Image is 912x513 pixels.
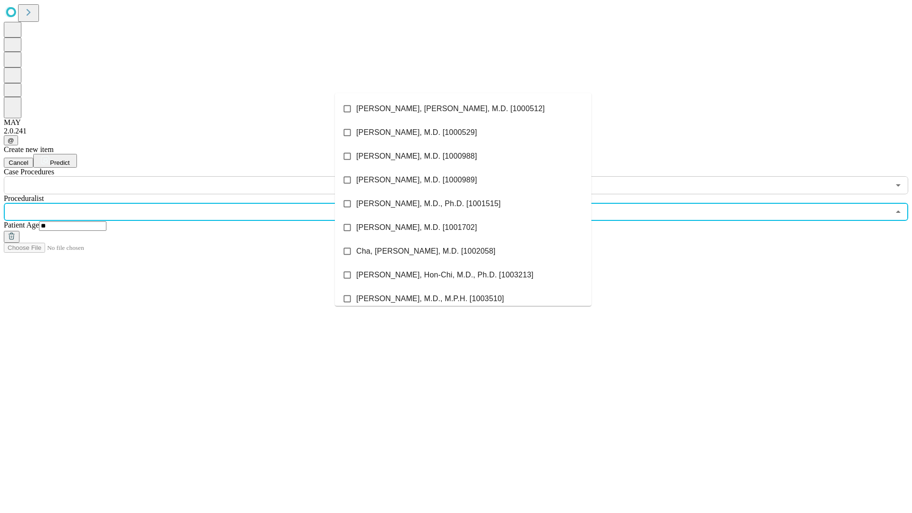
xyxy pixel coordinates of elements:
[356,246,495,257] span: Cha, [PERSON_NAME], M.D. [1002058]
[8,137,14,144] span: @
[356,127,477,138] span: [PERSON_NAME], M.D. [1000529]
[356,222,477,233] span: [PERSON_NAME], M.D. [1001702]
[892,179,905,192] button: Open
[356,269,533,281] span: [PERSON_NAME], Hon-Chi, M.D., Ph.D. [1003213]
[4,194,44,202] span: Proceduralist
[4,145,54,153] span: Create new item
[9,159,28,166] span: Cancel
[4,221,39,229] span: Patient Age
[4,127,908,135] div: 2.0.241
[4,135,18,145] button: @
[356,151,477,162] span: [PERSON_NAME], M.D. [1000988]
[4,168,54,176] span: Scheduled Procedure
[356,293,504,304] span: [PERSON_NAME], M.D., M.P.H. [1003510]
[356,174,477,186] span: [PERSON_NAME], M.D. [1000989]
[50,159,69,166] span: Predict
[356,103,545,114] span: [PERSON_NAME], [PERSON_NAME], M.D. [1000512]
[4,158,33,168] button: Cancel
[356,198,501,209] span: [PERSON_NAME], M.D., Ph.D. [1001515]
[33,154,77,168] button: Predict
[4,118,908,127] div: MAY
[892,205,905,218] button: Close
